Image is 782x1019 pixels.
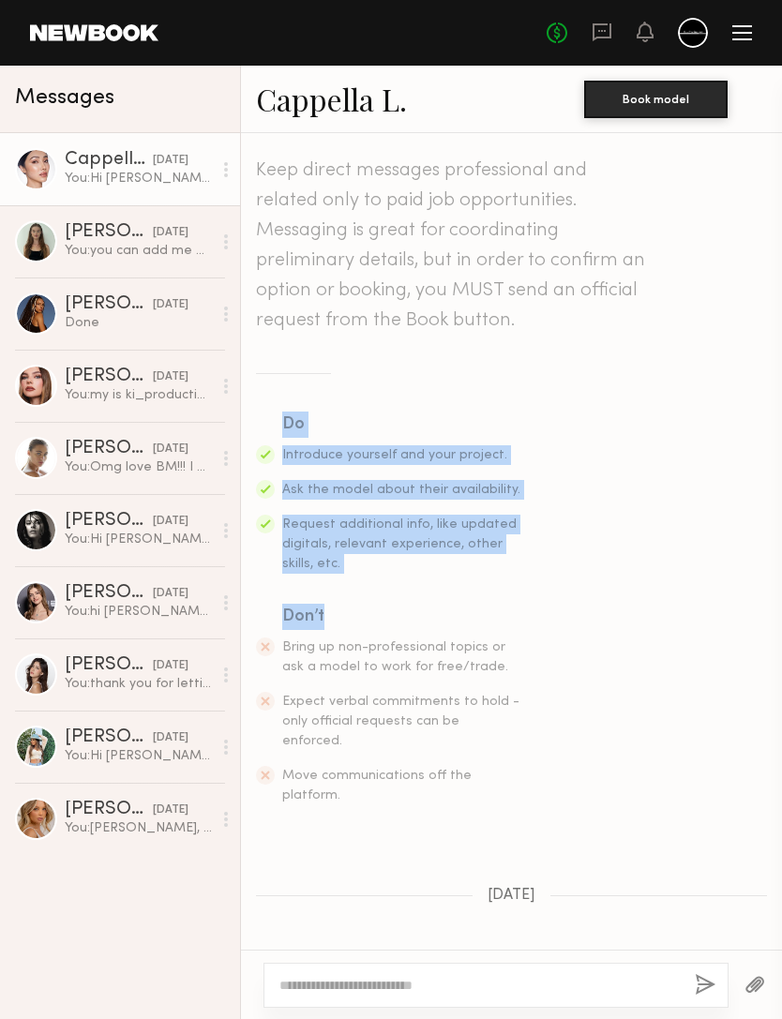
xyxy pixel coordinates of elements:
[65,223,153,242] div: [PERSON_NAME]
[65,728,153,747] div: [PERSON_NAME]
[65,170,212,187] div: You: Hi [PERSON_NAME], I am fully booked for coming up week. Let me see if I can arrange the sche...
[65,295,153,314] div: [PERSON_NAME]
[65,512,153,531] div: [PERSON_NAME]
[282,412,522,438] div: Do
[65,458,212,476] div: You: Omg love BM!!! I heard there was some crazy sand storm this year.
[153,296,188,314] div: [DATE]
[65,531,212,548] div: You: Hi [PERSON_NAME], I am currently working on some vintage film style concepts. I am planning ...
[488,888,535,904] span: [DATE]
[153,802,188,819] div: [DATE]
[153,152,188,170] div: [DATE]
[153,729,188,747] div: [DATE]
[256,156,650,336] header: Keep direct messages professional and related only to paid job opportunities. Messaging is great ...
[153,585,188,603] div: [DATE]
[153,513,188,531] div: [DATE]
[282,518,517,570] span: Request additional info, like updated digitals, relevant experience, other skills, etc.
[282,641,508,673] span: Bring up non-professional topics or ask a model to work for free/trade.
[282,484,520,496] span: Ask the model about their availability.
[65,151,153,170] div: Cappella L.
[65,242,212,260] div: You: you can add me at Ki_production.
[65,603,212,621] div: You: hi [PERSON_NAME], I am currently working on some vintage film style concepts. I am planning ...
[153,368,188,386] div: [DATE]
[282,696,519,747] span: Expect verbal commitments to hold - only official requests can be enforced.
[65,656,153,675] div: [PERSON_NAME]
[153,441,188,458] div: [DATE]
[256,79,407,119] a: Cappella L.
[65,801,153,819] div: [PERSON_NAME]
[584,81,728,118] button: Book model
[584,90,728,106] a: Book model
[65,819,212,837] div: You: [PERSON_NAME], How have you been? I am planning another shoot. Are you available in Sep? Tha...
[153,657,188,675] div: [DATE]
[65,314,212,332] div: Done
[282,449,507,461] span: Introduce yourself and your project.
[282,604,522,630] div: Don’t
[65,584,153,603] div: [PERSON_NAME]
[282,770,472,802] span: Move communications off the platform.
[15,87,114,109] span: Messages
[65,747,212,765] div: You: Hi [PERSON_NAME], I am currently working on some vintage film style concepts. I am planning ...
[153,224,188,242] div: [DATE]
[65,440,153,458] div: [PERSON_NAME]
[65,386,212,404] div: You: my is ki_production
[65,367,153,386] div: [PERSON_NAME]
[65,675,212,693] div: You: thank you for letting me know.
